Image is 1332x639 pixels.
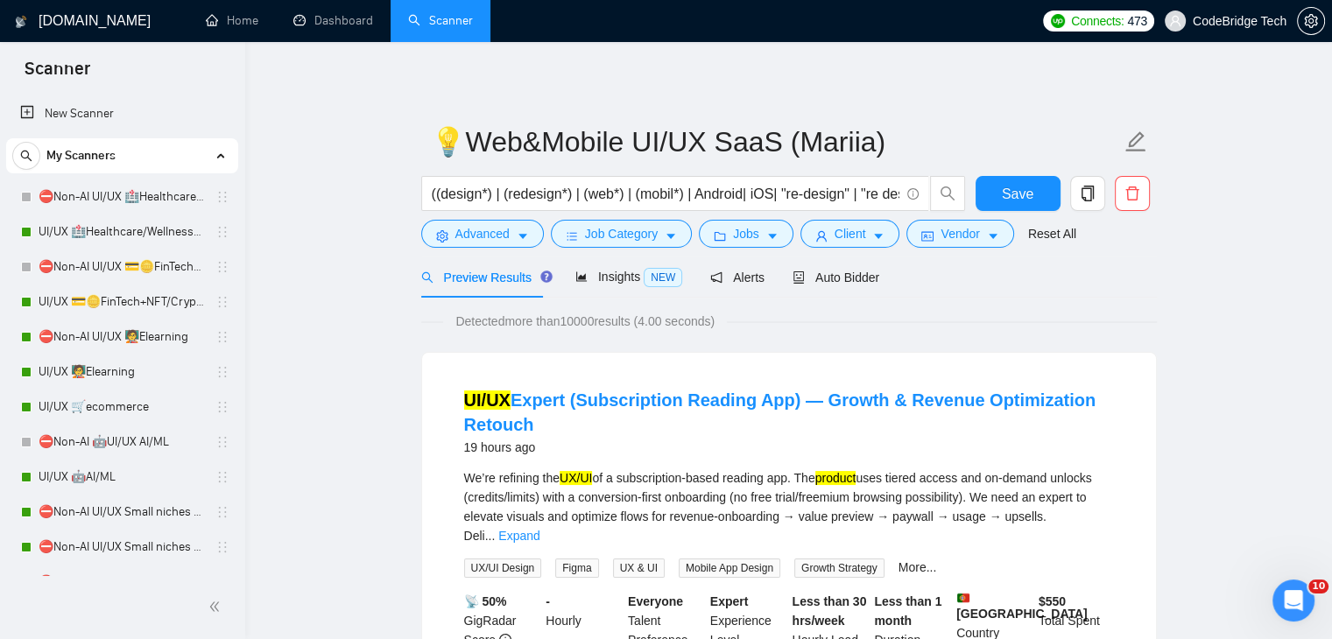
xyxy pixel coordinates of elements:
[464,558,542,578] span: UX/UI Design
[215,330,229,344] span: holder
[6,96,238,131] li: New Scanner
[1071,186,1104,201] span: copy
[39,214,205,249] a: UI/UX 🏥Healthcare/Wellness/Sports/Fitness
[815,471,856,485] mark: product
[644,268,682,287] span: NEW
[1127,11,1146,31] span: 473
[1272,579,1314,621] iframe: Intercom live chat
[793,271,805,284] span: robot
[710,594,749,608] b: Expert
[498,529,539,543] a: Expand
[1297,7,1325,35] button: setting
[710,271,722,284] span: notification
[585,224,658,243] span: Job Category
[39,319,205,355] a: ⛔Non-AI UI/UX 🧑‍🏫Elearning
[575,270,682,284] span: Insights
[714,229,726,242] span: folder
[907,188,919,200] span: info-circle
[1297,14,1325,28] a: setting
[906,220,1013,248] button: idcardVendorcaret-down
[215,295,229,309] span: holder
[1115,176,1150,211] button: delete
[215,505,229,519] span: holder
[208,598,226,615] span: double-left
[39,530,205,565] a: ⛔Non-AI UI/UX Small niches 2 - HR (Ticketing), Legal,Tax/Logistics
[874,594,941,628] b: Less than 1 month
[421,220,544,248] button: settingAdvancedcaret-down
[39,425,205,460] a: ⛔Non-AI 🤖UI/UX AI/ML
[941,224,979,243] span: Vendor
[793,270,879,284] span: Auto Bidder
[517,229,529,242] span: caret-down
[931,186,964,201] span: search
[436,229,448,242] span: setting
[1028,224,1076,243] a: Reset All
[1070,176,1105,211] button: copy
[899,560,937,574] a: More...
[1002,183,1033,205] span: Save
[551,220,692,248] button: barsJob Categorycaret-down
[215,225,229,239] span: holder
[921,229,934,242] span: idcard
[793,594,867,628] b: Less than 30 hrs/week
[555,558,598,578] span: Figma
[464,390,511,410] mark: UI/UX
[1116,186,1149,201] span: delete
[464,390,1096,434] a: UI/UXExpert (Subscription Reading App) — Growth & Revenue Optimization Retouch
[215,260,229,274] span: holder
[464,437,1114,458] div: 19 hours ago
[679,558,780,578] span: Mobile App Design
[1298,14,1324,28] span: setting
[1169,15,1181,27] span: user
[987,229,999,242] span: caret-down
[566,229,578,242] span: bars
[39,390,205,425] a: UI/UX 🛒ecommerce
[464,594,507,608] b: 📡 50%
[835,224,866,243] span: Client
[431,120,1121,164] input: Scanner name...
[1039,594,1066,608] b: $ 550
[455,224,510,243] span: Advanced
[39,565,205,600] a: ⛔Non-AI UI/UX Small niches 3 - NGO/Non-profit/sustainability
[1051,14,1065,28] img: upwork-logo.png
[215,365,229,379] span: holder
[20,96,224,131] a: New Scanner
[13,150,39,162] span: search
[215,190,229,204] span: holder
[421,270,547,284] span: Preview Results
[11,56,104,93] span: Scanner
[39,249,205,284] a: ⛔Non-AI UI/UX 💳🪙FinTech+NFT/Crypto/Blockchain/Casino
[215,435,229,449] span: holder
[39,284,205,319] a: UI/UX 💳🪙FinTech+NFT/Crypto/Blockchain/Casino
[443,312,727,331] span: Detected more than 10000 results (4.00 seconds)
[613,558,665,578] span: UX & UI
[39,460,205,495] a: UI/UX 🤖AI/ML
[15,8,27,36] img: logo
[215,470,229,484] span: holder
[46,138,116,173] span: My Scanners
[12,142,40,170] button: search
[872,229,884,242] span: caret-down
[956,592,1088,621] b: [GEOGRAPHIC_DATA]
[710,270,765,284] span: Alerts
[794,558,884,578] span: Growth Strategy
[766,229,779,242] span: caret-down
[539,269,554,284] div: Tooltip anchor
[733,224,759,243] span: Jobs
[976,176,1061,211] button: Save
[628,594,683,608] b: Everyone
[215,400,229,414] span: holder
[464,468,1114,545] div: We’re refining the of a subscription-based reading app. The uses tiered access and on-demand unlo...
[957,592,969,604] img: 🇵🇹
[39,179,205,214] a: ⛔Non-AI UI/UX 🏥Healthcare/Wellness/Sports/Fitness
[815,229,828,242] span: user
[485,529,496,543] span: ...
[215,540,229,554] span: holder
[1071,11,1124,31] span: Connects:
[699,220,793,248] button: folderJobscaret-down
[293,13,373,28] a: dashboardDashboard
[575,270,588,283] span: area-chart
[432,183,899,205] input: Search Freelance Jobs...
[408,13,473,28] a: searchScanner
[930,176,965,211] button: search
